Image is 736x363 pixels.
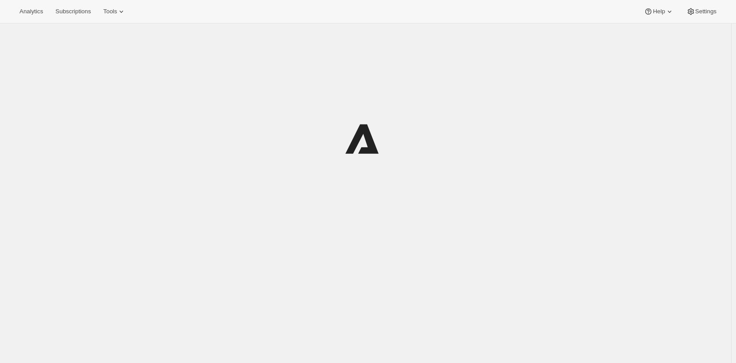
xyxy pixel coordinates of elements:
[681,5,722,18] button: Settings
[50,5,96,18] button: Subscriptions
[695,8,717,15] span: Settings
[639,5,679,18] button: Help
[14,5,48,18] button: Analytics
[19,8,43,15] span: Analytics
[103,8,117,15] span: Tools
[98,5,131,18] button: Tools
[653,8,665,15] span: Help
[55,8,91,15] span: Subscriptions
